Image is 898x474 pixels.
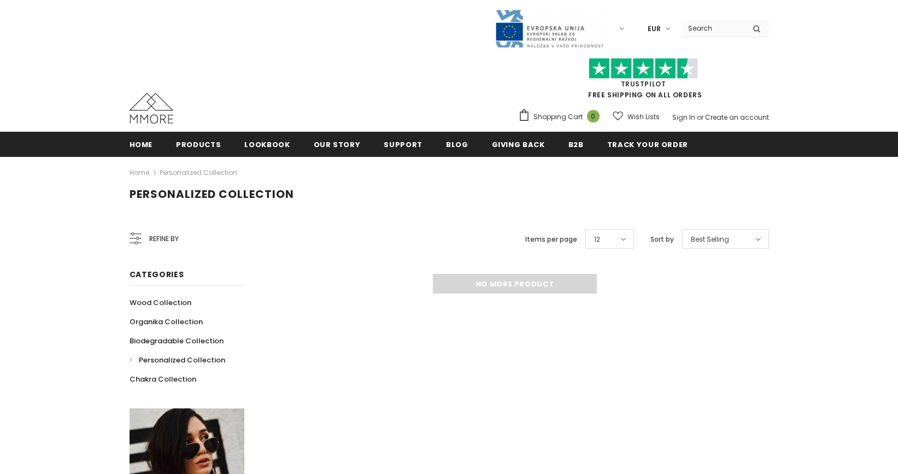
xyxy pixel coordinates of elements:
span: Organika Collection [130,317,203,327]
a: Personalized Collection [160,168,237,177]
span: Home [130,139,153,150]
a: Trustpilot [621,79,666,89]
a: Biodegradable Collection [130,331,224,350]
span: 0 [587,110,600,122]
span: or [697,113,703,122]
a: Lookbook [244,132,290,156]
a: Giving back [492,132,545,156]
a: B2B [568,132,584,156]
a: Our Story [314,132,361,156]
a: Sign In [672,113,695,122]
a: Home [130,132,153,156]
span: Products [176,139,221,150]
span: support [384,139,422,150]
img: Javni Razpis [495,9,604,49]
a: Blog [446,132,468,156]
span: B2B [568,139,584,150]
label: Sort by [650,234,674,245]
span: Wish Lists [627,112,660,122]
span: Wood Collection [130,297,191,308]
a: Javni Razpis [495,24,604,33]
a: Create an account [705,113,769,122]
img: Trust Pilot Stars [589,58,698,79]
span: Best Selling [691,234,729,245]
span: Our Story [314,139,361,150]
span: Biodegradable Collection [130,336,224,346]
a: Chakra Collection [130,370,196,389]
span: Lookbook [244,139,290,150]
label: Items per page [525,234,577,245]
a: Home [130,166,149,179]
span: Shopping Cart [533,112,583,122]
span: EUR [648,24,661,34]
span: Personalized Collection [139,355,225,365]
a: Wish Lists [613,107,660,126]
span: Blog [446,139,468,150]
span: Personalized Collection [130,186,294,202]
span: Refine by [149,233,179,245]
a: Products [176,132,221,156]
a: Wood Collection [130,293,191,312]
span: 12 [594,234,600,245]
input: Search Site [682,20,744,36]
a: Shopping Cart 0 [518,109,605,125]
span: Chakra Collection [130,374,196,384]
a: support [384,132,422,156]
span: FREE SHIPPING ON ALL ORDERS [518,63,769,100]
img: MMORE Cases [130,93,173,124]
a: Personalized Collection [130,350,225,370]
a: Track your order [607,132,688,156]
span: Categories [130,269,184,280]
span: Giving back [492,139,545,150]
a: Organika Collection [130,312,203,331]
span: Track your order [607,139,688,150]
